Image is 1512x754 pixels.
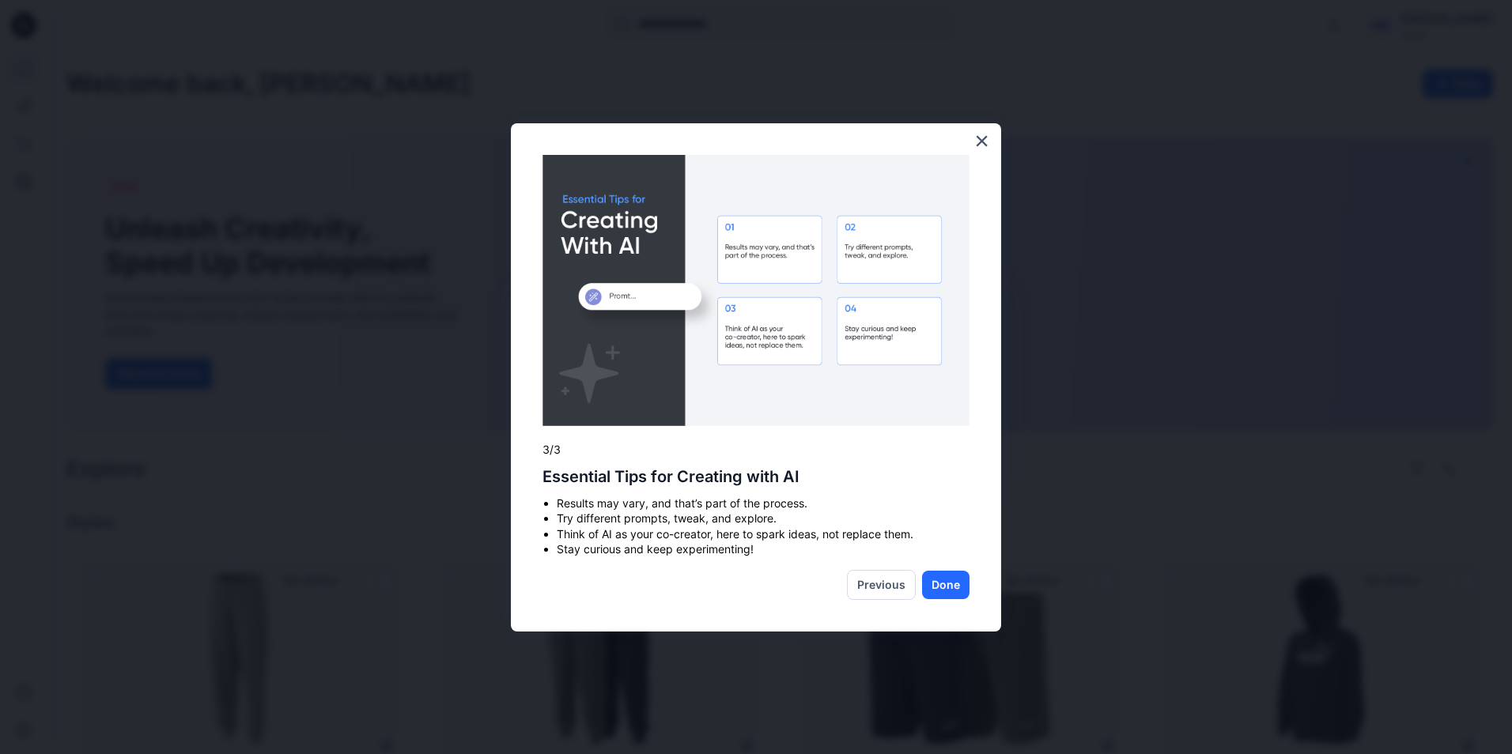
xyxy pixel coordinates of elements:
[542,467,970,486] h2: Essential Tips for Creating with AI
[542,442,970,458] p: 3/3
[974,128,989,153] button: Close
[557,526,970,542] li: Think of AI as your co-creator, here to spark ideas, not replace them.
[557,496,970,511] li: Results may vary, and that’s part of the process.
[557,541,970,557] li: Stay curious and keep experimenting!
[922,571,970,599] button: Done
[847,570,916,600] button: Previous
[557,511,970,526] li: Try different prompts, tweak, and explore.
